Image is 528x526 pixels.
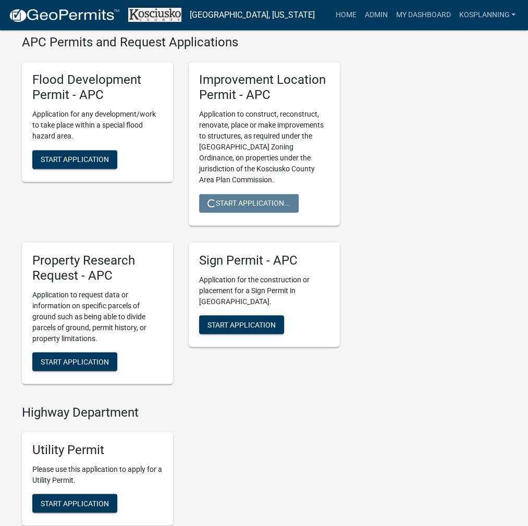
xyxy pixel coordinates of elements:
[199,315,284,334] button: Start Application
[207,320,276,328] span: Start Application
[199,274,329,307] p: Application for the construction or placement for a Sign Permit in [GEOGRAPHIC_DATA].
[41,357,109,365] span: Start Application
[32,494,117,512] button: Start Application
[331,5,360,25] a: Home
[455,5,520,25] a: kosplanning
[32,464,163,485] p: Please use this application to apply for a Utility Permit.
[32,72,163,103] h5: Flood Development Permit - APC
[199,194,299,212] button: Start Application...
[22,35,340,50] h4: APC Permits and Request Applications
[41,155,109,164] span: Start Application
[41,499,109,507] span: Start Application
[32,352,117,371] button: Start Application
[360,5,391,25] a: Admin
[22,405,340,420] h4: Highway Department
[32,150,117,169] button: Start Application
[128,8,181,22] img: Kosciusko County, Indiana
[199,72,329,103] h5: Improvement Location Permit - APC
[32,289,163,344] p: Application to request data or information on specific parcels of ground such as being able to di...
[32,442,163,457] h5: Utility Permit
[199,109,329,185] p: Application to construct, reconstruct, renovate, place or make improvements to structures, as req...
[207,199,290,207] span: Start Application...
[199,253,329,268] h5: Sign Permit - APC
[32,253,163,283] h5: Property Research Request - APC
[391,5,455,25] a: My Dashboard
[190,6,315,24] a: [GEOGRAPHIC_DATA], [US_STATE]
[32,109,163,142] p: Application for any development/work to take place within a special flood hazard area.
